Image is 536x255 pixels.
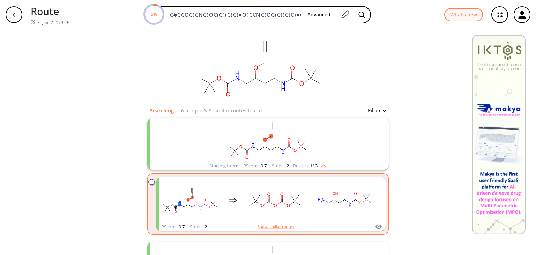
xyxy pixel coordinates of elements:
[243,163,267,168] div: RScore :
[42,20,48,25] a: Job
[150,107,178,114] p: Searching...
[151,11,157,17] text: 5%
[318,162,327,167] img: Up
[302,8,336,21] button: Advanced
[177,118,359,162] svg: C#CCOC(CCNC(=O)OC(C)(C)C)CNC(=O)OC(C)(C)C
[190,225,207,229] div: Steps :
[161,225,185,229] div: RScore :
[384,178,446,222] svg: C#CCBr
[472,35,526,234] img: Banner
[285,162,289,169] span: 2
[51,19,53,26] li: /
[314,178,377,222] svg: CC(C)(C)OC(=O)NCCC(O)CN
[244,178,307,222] svg: CC(C)(C)OC(=O)OC(=O)OC(C)(C)C
[293,163,327,168] div: Routes:
[31,20,35,24] img: Spaya logo
[258,224,294,230] button: Show similar routes
[272,163,289,168] div: Steps :
[364,108,386,113] button: Filter
[444,8,483,22] button: What's new
[203,224,207,230] span: 2
[191,29,330,106] svg: C#CCOC(CNC(OC(C)(C)C)=O)CCNC(OC(C)(C)C)=O
[38,19,39,26] li: /
[178,224,185,230] span: 0.7
[31,3,71,19] p: Route
[181,107,262,114] p: 6 unique & 8 similar routes found
[209,163,238,168] div: Starting from:
[166,11,302,18] input: Enter SMILES
[260,162,267,169] span: 0.7
[310,163,318,168] span: 1 / 3
[56,20,71,25] a: 179290
[159,178,222,222] svg: C#CCOC(CCNC(=O)OC(C)(C)C)CNC(=O)OC(C)(C)C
